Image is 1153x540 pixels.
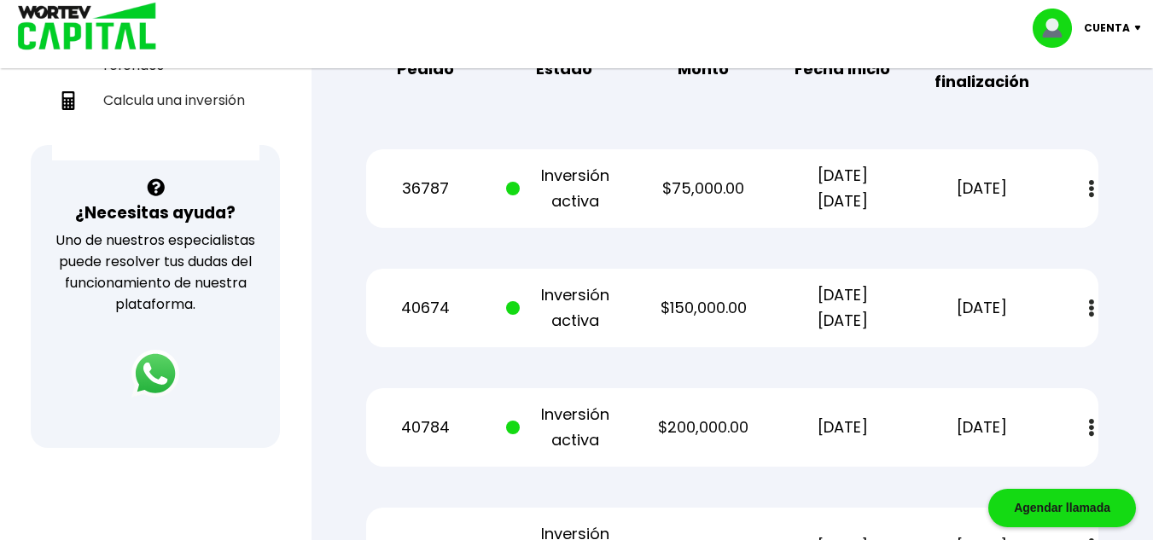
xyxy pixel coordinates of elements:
[645,415,762,440] p: $200,000.00
[784,415,901,440] p: [DATE]
[75,200,236,225] h3: ¿Necesitas ayuda?
[1033,9,1084,48] img: profile-image
[923,295,1040,321] p: [DATE]
[506,402,623,453] p: Inversión activa
[131,350,179,398] img: logos_whatsapp-icon.242b2217.svg
[645,295,762,321] p: $150,000.00
[367,295,484,321] p: 40674
[536,56,592,82] b: Estado
[367,176,484,201] p: 36787
[784,163,901,214] p: [DATE] [DATE]
[988,489,1136,527] div: Agendar llamada
[784,282,901,334] p: [DATE] [DATE]
[53,229,258,315] p: Uno de nuestros especialistas puede resolver tus dudas del funcionamiento de nuestra plataforma.
[923,44,1040,95] b: Fecha finalización
[397,56,454,82] b: Pedido
[795,56,890,82] b: Fecha inicio
[923,176,1040,201] p: [DATE]
[1130,26,1153,31] img: icon-down
[506,163,623,214] p: Inversión activa
[367,415,484,440] p: 40784
[1084,15,1130,41] p: Cuenta
[52,83,259,118] a: Calcula una inversión
[678,56,729,82] b: Monto
[645,176,762,201] p: $75,000.00
[59,91,78,110] img: calculadora-icon.17d418c4.svg
[506,282,623,334] p: Inversión activa
[923,415,1040,440] p: [DATE]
